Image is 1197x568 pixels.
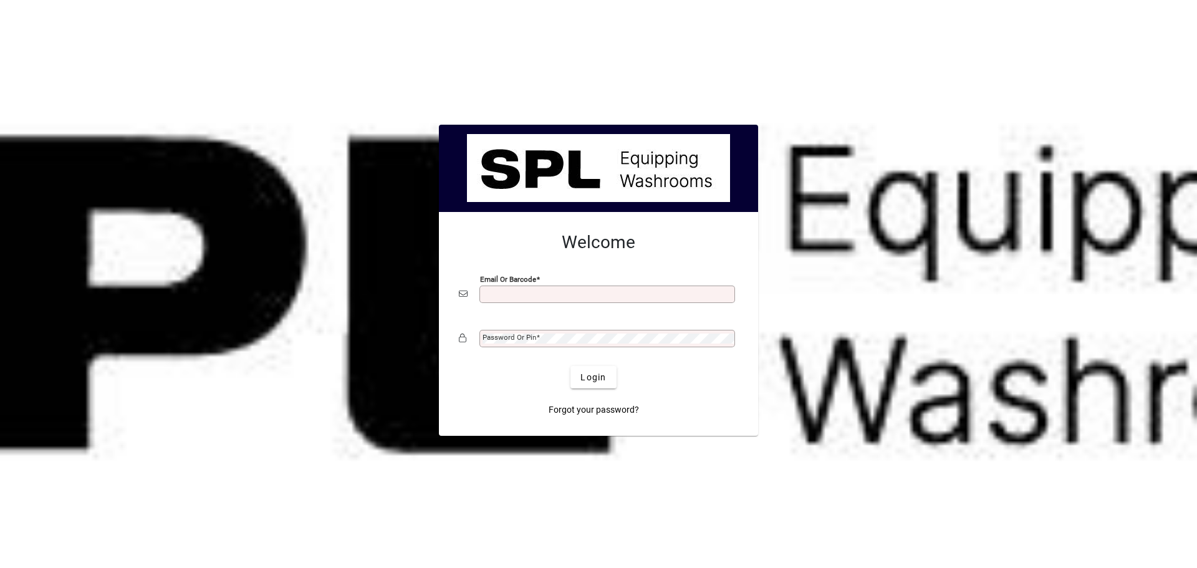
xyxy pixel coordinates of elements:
a: Forgot your password? [544,398,644,421]
span: Forgot your password? [549,403,639,416]
mat-label: Email or Barcode [480,275,536,284]
h2: Welcome [459,232,738,253]
mat-label: Password or Pin [483,333,536,342]
button: Login [570,366,616,388]
span: Login [580,371,606,384]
